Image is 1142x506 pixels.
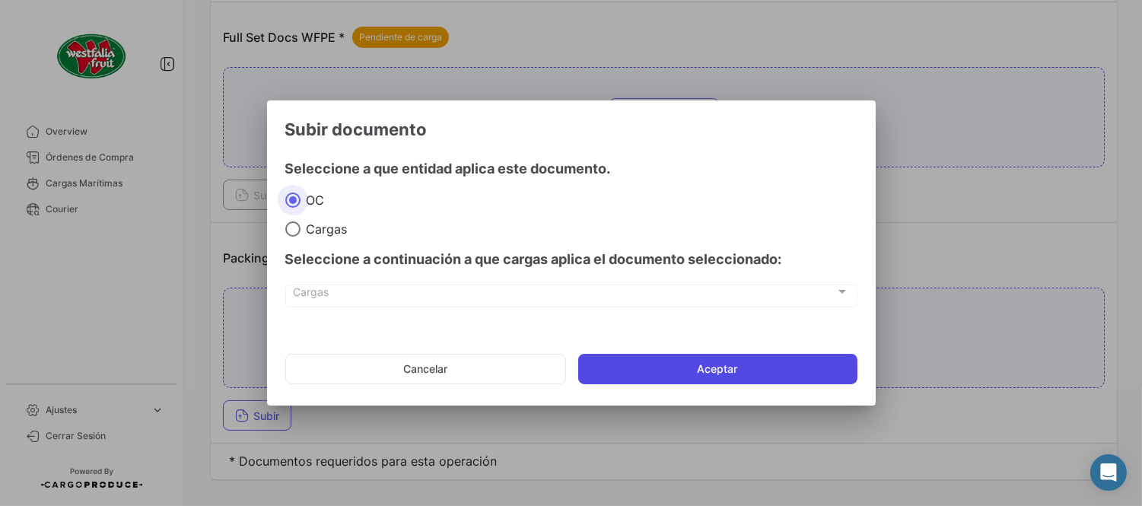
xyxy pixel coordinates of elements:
[1090,454,1127,491] div: Abrir Intercom Messenger
[285,249,857,270] h4: Seleccione a continuación a que cargas aplica el documento seleccionado:
[285,119,857,140] h3: Subir documento
[301,221,348,237] span: Cargas
[578,354,857,384] button: Aceptar
[301,193,325,208] span: OC
[293,288,835,301] span: Cargas
[285,354,566,384] button: Cancelar
[285,158,857,180] h4: Seleccione a que entidad aplica este documento.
